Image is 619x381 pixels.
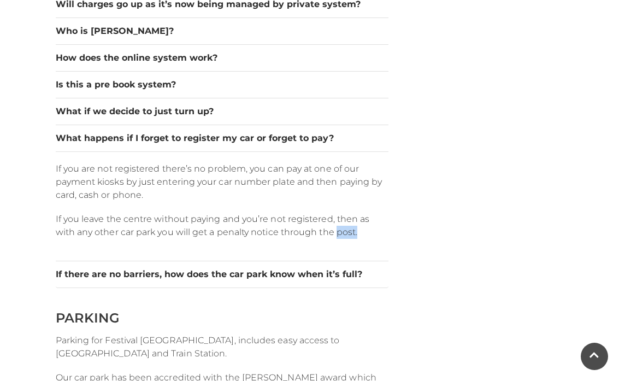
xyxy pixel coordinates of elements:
p: If you leave the centre without paying and you’re not registered, then as with any other car park... [56,213,389,239]
span: Parking for Festival [GEOGRAPHIC_DATA], includes easy access to [GEOGRAPHIC_DATA] and Train Station. [56,335,340,359]
button: What if we decide to just turn up? [56,105,389,118]
button: What happens if I forget to register my car or forget to pay? [56,132,389,145]
button: How does the online system work? [56,51,389,65]
button: Who is [PERSON_NAME]? [56,25,389,38]
button: Is this a pre book system? [56,78,389,91]
span: PARKING [56,310,120,326]
button: If there are no barriers, how does the car park know when it’s full? [56,268,389,281]
p: If you are not registered there’s no problem, you can pay at one of our payment kiosks by just en... [56,162,389,202]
